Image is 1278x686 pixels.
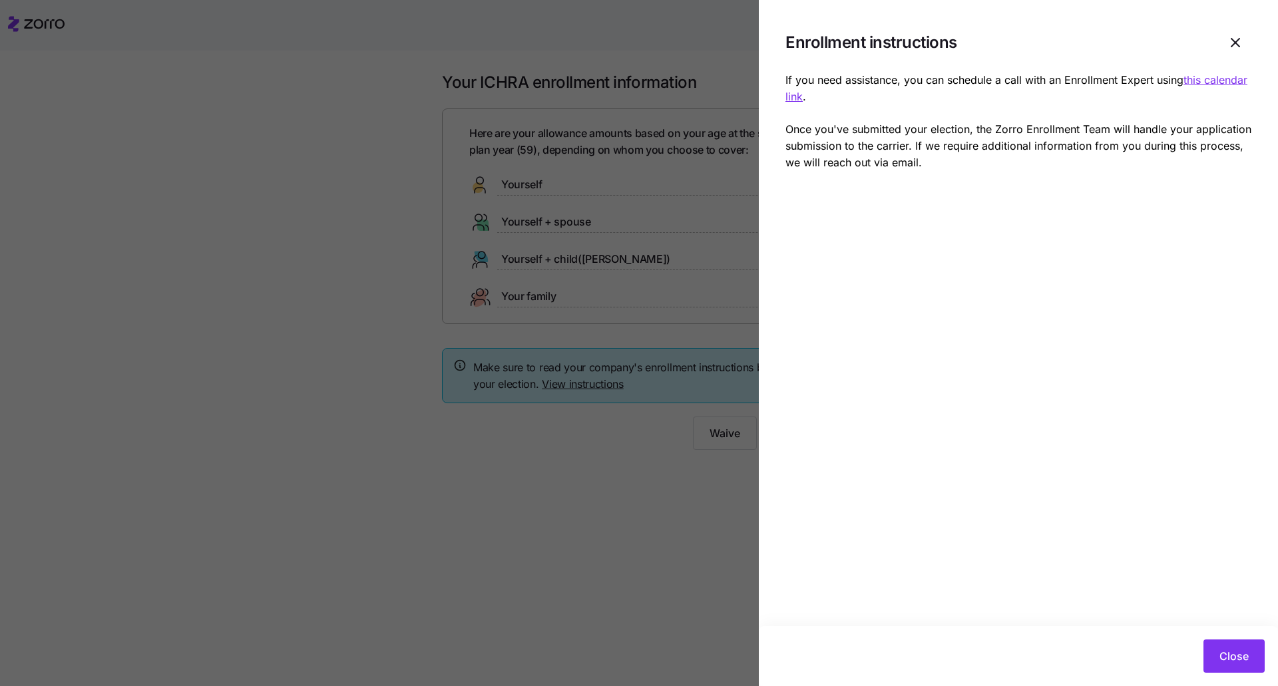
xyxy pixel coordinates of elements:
[785,73,1247,103] a: this calendar link
[1203,639,1265,673] button: Close
[1219,648,1249,664] span: Close
[785,32,1209,53] h1: Enrollment instructions
[785,72,1251,171] p: If you need assistance, you can schedule a call with an Enrollment Expert using . Once you've sub...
